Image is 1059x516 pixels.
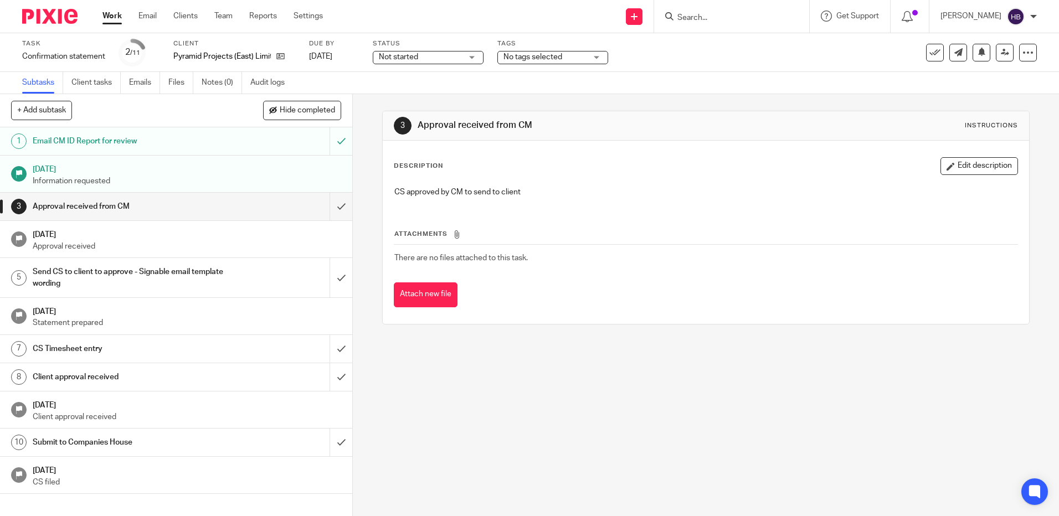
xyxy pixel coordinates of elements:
[33,411,342,422] p: Client approval received
[168,72,193,94] a: Files
[11,199,27,214] div: 3
[33,369,223,385] h1: Client approval received
[102,11,122,22] a: Work
[836,12,879,20] span: Get Support
[263,101,341,120] button: Hide completed
[965,121,1018,130] div: Instructions
[22,39,105,48] label: Task
[138,11,157,22] a: Email
[309,53,332,60] span: [DATE]
[11,270,27,286] div: 5
[11,369,27,385] div: 8
[33,241,342,252] p: Approval received
[173,39,295,48] label: Client
[11,133,27,149] div: 1
[33,264,223,292] h1: Send CS to client to approve - Signable email template wording
[71,72,121,94] a: Client tasks
[22,72,63,94] a: Subtasks
[173,51,271,62] p: Pyramid Projects (East) Limited
[394,117,412,135] div: 3
[394,231,448,237] span: Attachments
[33,434,223,451] h1: Submit to Companies House
[173,11,198,22] a: Clients
[294,11,323,22] a: Settings
[394,282,457,307] button: Attach new file
[33,317,342,328] p: Statement prepared
[11,101,72,120] button: + Add subtask
[130,50,140,56] small: /11
[214,11,233,22] a: Team
[503,53,562,61] span: No tags selected
[22,9,78,24] img: Pixie
[497,39,608,48] label: Tags
[676,13,776,23] input: Search
[125,46,140,59] div: 2
[33,161,342,175] h1: [DATE]
[394,162,443,171] p: Description
[379,53,418,61] span: Not started
[249,11,277,22] a: Reports
[280,106,335,115] span: Hide completed
[33,198,223,215] h1: Approval received from CM
[33,462,342,476] h1: [DATE]
[1007,8,1025,25] img: svg%3E
[129,72,160,94] a: Emails
[33,303,342,317] h1: [DATE]
[11,341,27,357] div: 7
[309,39,359,48] label: Due by
[394,187,1017,198] p: CS approved by CM to send to client
[394,254,528,262] span: There are no files attached to this task.
[11,435,27,450] div: 10
[940,157,1018,175] button: Edit description
[33,477,342,488] p: CS filed
[33,176,342,187] p: Information requested
[22,51,105,62] div: Confirmation statement
[33,340,223,357] h1: CS Timesheet entry
[33,226,342,240] h1: [DATE]
[250,72,293,94] a: Audit logs
[33,397,342,411] h1: [DATE]
[33,133,223,149] h1: Email CM ID Report for review
[940,11,1001,22] p: [PERSON_NAME]
[202,72,242,94] a: Notes (0)
[373,39,484,48] label: Status
[418,120,729,131] h1: Approval received from CM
